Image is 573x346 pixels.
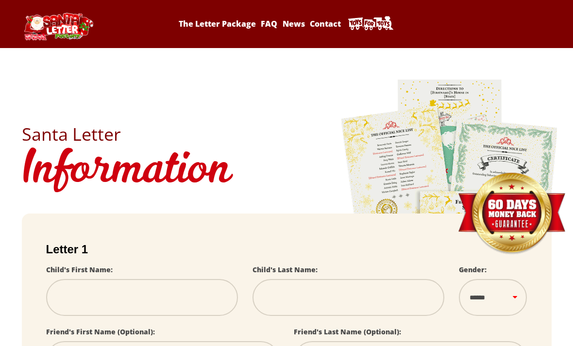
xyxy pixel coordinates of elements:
[22,13,95,40] img: Santa Letter Logo
[457,172,566,255] img: Money Back Guarantee
[46,243,527,256] h2: Letter 1
[22,143,552,199] h1: Information
[259,18,279,29] a: FAQ
[308,18,342,29] a: Contact
[253,265,318,274] label: Child's Last Name:
[46,327,155,336] label: Friend's First Name (Optional):
[459,265,487,274] label: Gender:
[46,265,113,274] label: Child's First Name:
[281,18,306,29] a: News
[22,126,552,143] h2: Santa Letter
[177,18,257,29] a: The Letter Package
[294,327,401,336] label: Friend's Last Name (Optional):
